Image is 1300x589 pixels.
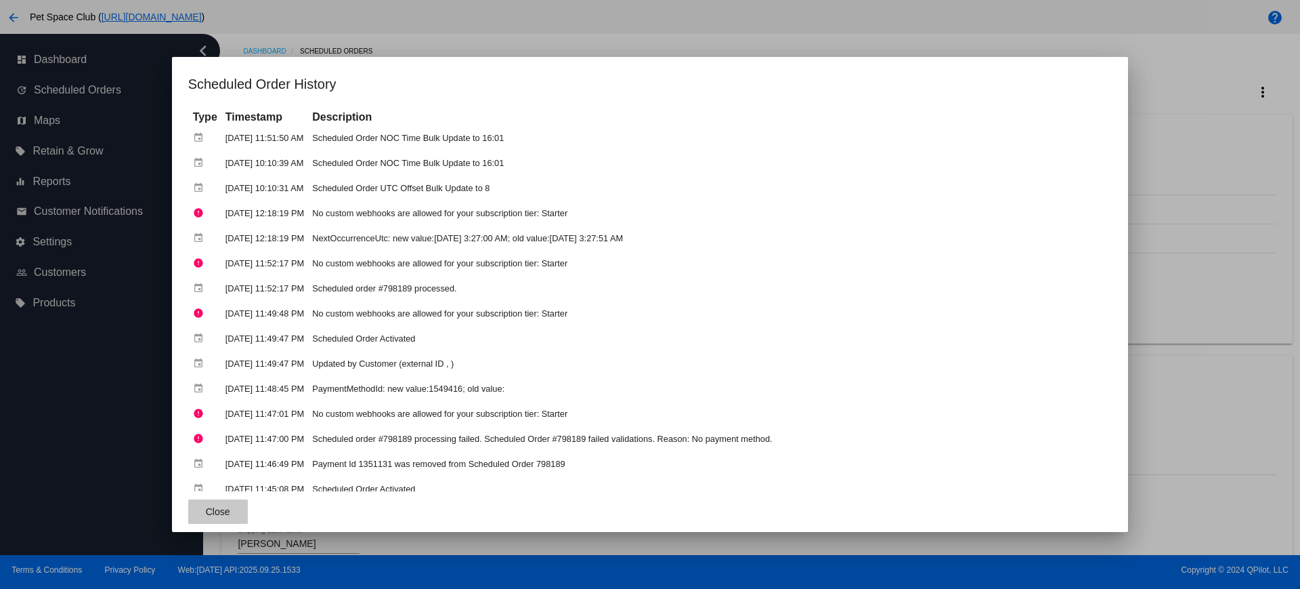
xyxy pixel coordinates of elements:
td: [DATE] 11:51:50 AM [222,126,307,150]
mat-icon: error [193,253,209,274]
td: [DATE] 11:49:48 PM [222,302,307,325]
td: [DATE] 11:52:17 PM [222,277,307,300]
mat-icon: error [193,428,209,449]
td: [DATE] 10:10:39 AM [222,151,307,175]
td: NextOccurrenceUtc: new value:[DATE] 3:27:00 AM; old value:[DATE] 3:27:51 AM [309,226,1110,250]
mat-icon: error [193,403,209,424]
th: Timestamp [222,110,307,125]
td: [DATE] 11:49:47 PM [222,352,307,375]
td: [DATE] 11:49:47 PM [222,327,307,350]
td: [DATE] 11:45:08 PM [222,477,307,501]
td: [DATE] 11:47:00 PM [222,427,307,451]
td: No custom webhooks are allowed for your subscription tier: Starter [309,402,1110,426]
mat-icon: error [193,303,209,324]
td: [DATE] 11:48:45 PM [222,377,307,401]
mat-icon: event [193,278,209,299]
td: Scheduled Order UTC Offset Bulk Update to 8 [309,176,1110,200]
mat-icon: event [193,353,209,374]
mat-icon: event [193,127,209,148]
th: Description [309,110,1110,125]
mat-icon: event [193,228,209,249]
mat-icon: event [193,378,209,399]
td: [DATE] 11:47:01 PM [222,402,307,426]
td: [DATE] 12:18:19 PM [222,201,307,225]
td: Scheduled Order Activated [309,327,1110,350]
mat-icon: event [193,328,209,349]
td: PaymentMethodId: new value:1549416; old value: [309,377,1110,401]
td: No custom webhooks are allowed for your subscription tier: Starter [309,302,1110,325]
td: No custom webhooks are allowed for your subscription tier: Starter [309,201,1110,225]
td: Scheduled order #798189 processing failed. Scheduled Order #798189 failed validations. Reason: No... [309,427,1110,451]
td: Payment Id 1351131 was removed from Scheduled Order 798189 [309,452,1110,476]
button: Close dialog [188,500,248,524]
h1: Scheduled Order History [188,73,1112,95]
td: Scheduled Order NOC Time Bulk Update to 16:01 [309,126,1110,150]
mat-icon: event [193,153,209,174]
mat-icon: error [193,203,209,224]
span: Close [206,506,230,517]
td: No custom webhooks are allowed for your subscription tier: Starter [309,251,1110,275]
mat-icon: event [193,479,209,500]
td: [DATE] 11:52:17 PM [222,251,307,275]
td: [DATE] 12:18:19 PM [222,226,307,250]
td: Scheduled order #798189 processed. [309,277,1110,300]
td: [DATE] 11:46:49 PM [222,452,307,476]
td: Scheduled Order Activated [309,477,1110,501]
mat-icon: event [193,178,209,199]
mat-icon: event [193,453,209,474]
td: [DATE] 10:10:31 AM [222,176,307,200]
td: Updated by Customer (external ID , ) [309,352,1110,375]
td: Scheduled Order NOC Time Bulk Update to 16:01 [309,151,1110,175]
th: Type [190,110,221,125]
